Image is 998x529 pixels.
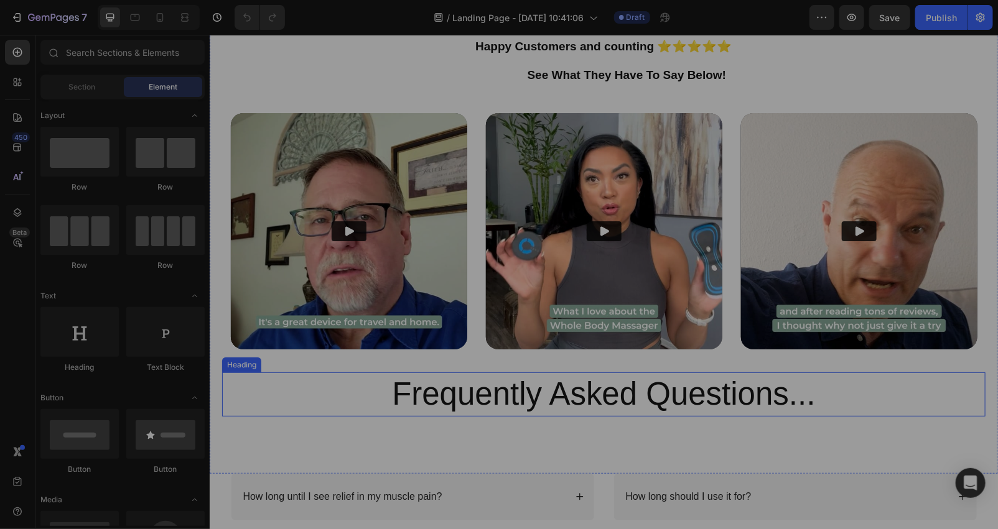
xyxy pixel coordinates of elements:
div: Row [126,260,205,271]
button: Save [869,5,910,30]
span: Toggle open [185,388,205,408]
div: Heading [40,362,119,373]
span: Text [40,290,56,301]
h2: Frequently Asked Questions... [12,338,776,381]
img: Alt image [276,78,513,315]
div: Open Intercom Messenger [956,468,986,498]
button: Play [377,186,412,206]
span: Toggle open [185,490,205,510]
div: Row [40,260,119,271]
img: Alt image [531,78,768,315]
button: Play [632,186,667,206]
p: 7 [82,10,87,25]
p: How long should I use it for? [416,456,542,469]
input: Search Sections & Elements [40,40,205,65]
span: Toggle open [185,286,205,306]
div: Row [126,182,205,193]
span: Draft [627,12,645,23]
div: Undo/Redo [235,5,285,30]
iframe: Design area [210,35,998,529]
div: Button [40,464,119,475]
div: Publish [926,11,957,24]
span: Layout [40,110,65,121]
button: Publish [915,5,968,30]
div: Row [40,182,119,193]
span: Toggle open [185,106,205,126]
span: Section [69,81,96,93]
div: Button [126,464,205,475]
div: 450 [12,132,30,142]
span: Save [880,12,900,23]
div: Text Block [126,362,205,373]
p: How long until I see relief in my muscle pain? [34,456,233,469]
span: Element [149,81,177,93]
div: Beta [9,228,30,237]
span: Button [40,392,63,403]
button: 7 [5,5,93,30]
span: / [447,11,450,24]
span: Landing Page - [DATE] 10:41:06 [453,11,584,24]
div: Heading [15,324,49,336]
span: Media [40,494,62,505]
